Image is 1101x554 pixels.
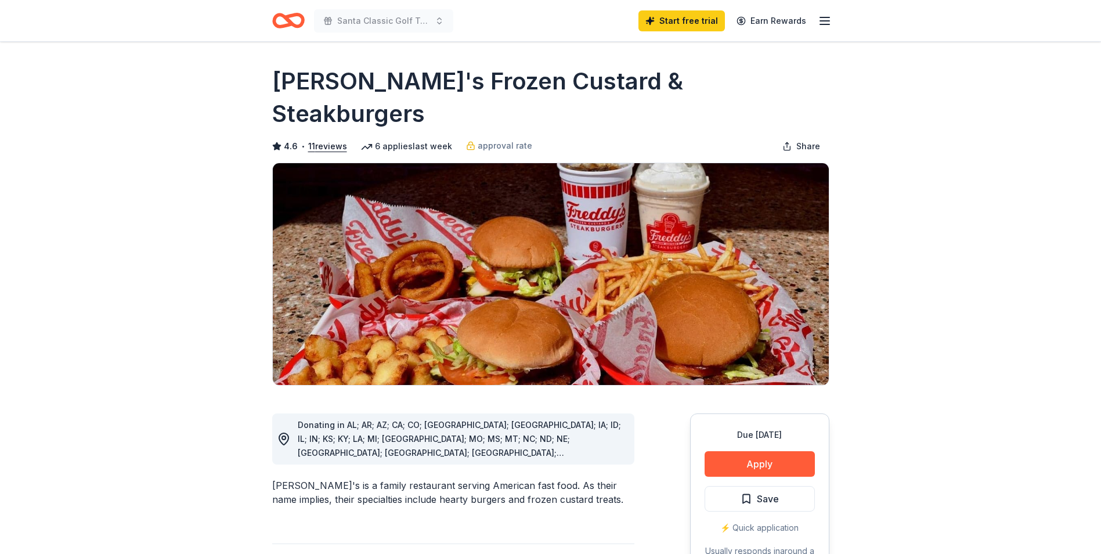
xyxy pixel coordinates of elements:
[272,65,829,130] h1: [PERSON_NAME]'s Frozen Custard & Steakburgers
[301,142,305,151] span: •
[284,139,298,153] span: 4.6
[273,163,829,385] img: Image for Freddy's Frozen Custard & Steakburgers
[314,9,453,33] button: Santa Classic Golf Tournament / Shop with a Cop
[337,14,430,28] span: Santa Classic Golf Tournament / Shop with a Cop
[361,139,452,153] div: 6 applies last week
[298,420,621,485] span: Donating in AL; AR; AZ; CA; CO; [GEOGRAPHIC_DATA]; [GEOGRAPHIC_DATA]; IA; ID; IL; IN; KS; KY; LA;...
[272,479,634,506] div: [PERSON_NAME]'s is a family restaurant serving American fast food. As their name implies, their s...
[705,486,815,512] button: Save
[757,491,779,506] span: Save
[796,139,820,153] span: Share
[638,10,725,31] a: Start free trial
[478,139,532,153] span: approval rate
[705,428,815,442] div: Due [DATE]
[272,7,305,34] a: Home
[466,139,532,153] a: approval rate
[308,139,347,153] button: 11reviews
[705,521,815,535] div: ⚡️ Quick application
[730,10,813,31] a: Earn Rewards
[773,135,829,158] button: Share
[705,451,815,477] button: Apply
